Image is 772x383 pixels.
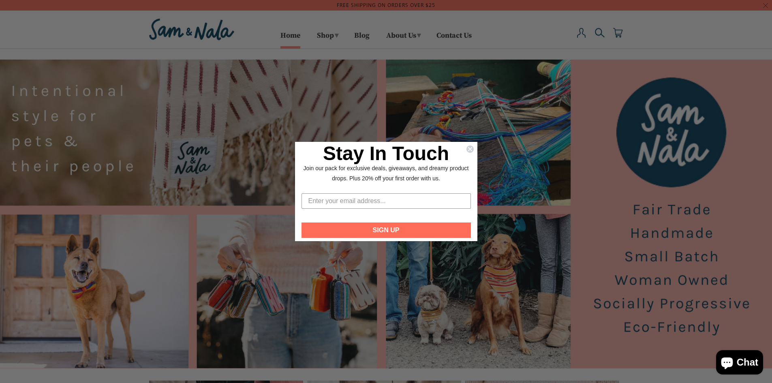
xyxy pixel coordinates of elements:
span: Stay In Touch [323,143,449,164]
button: Close dialog [466,145,474,153]
inbox-online-store-chat: Shopify online store chat [714,350,766,377]
input: Enter your email address... [302,193,471,209]
button: SIGN UP [302,223,471,238]
span: Join our pack for exclusive deals, giveaways, and dreamy product drops. Plus 20% off your first o... [304,165,469,182]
